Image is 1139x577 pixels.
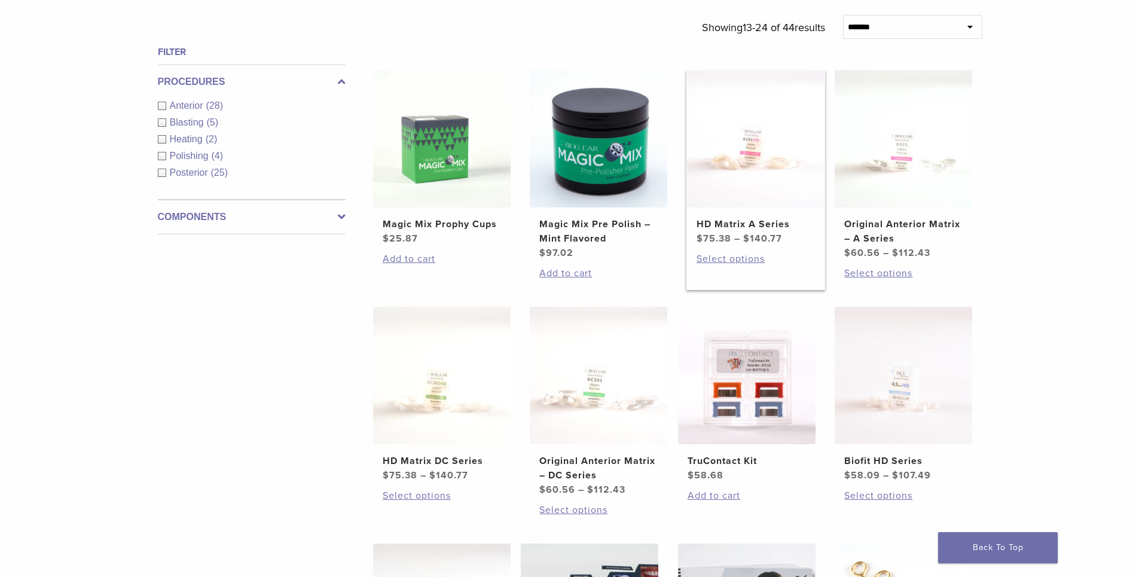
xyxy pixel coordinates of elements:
[373,307,511,444] img: HD Matrix DC Series
[420,469,426,481] span: –
[539,484,546,496] span: $
[743,21,795,34] span: 13-24 of 44
[892,469,899,481] span: $
[373,70,511,207] img: Magic Mix Prophy Cups
[687,70,825,207] img: HD Matrix A Series
[844,489,963,503] a: Select options for “Biofit HD Series”
[539,454,658,483] h2: Original Anterior Matrix – DC Series
[688,469,694,481] span: $
[211,151,223,161] span: (4)
[529,70,668,260] a: Magic Mix Pre Polish - Mint FlavoredMagic Mix Pre Polish – Mint Flavored $97.02
[892,247,930,259] bdi: 112.43
[383,233,418,245] bdi: 25.87
[688,454,806,468] h2: TruContact Kit
[158,210,346,224] label: Components
[686,70,826,246] a: HD Matrix A SeriesHD Matrix A Series
[383,469,389,481] span: $
[170,117,207,127] span: Blasting
[844,247,880,259] bdi: 60.56
[697,252,815,266] a: Select options for “HD Matrix A Series”
[170,100,206,111] span: Anterior
[835,70,972,207] img: Original Anterior Matrix - A Series
[372,307,512,483] a: HD Matrix DC SeriesHD Matrix DC Series
[206,117,218,127] span: (5)
[170,167,211,178] span: Posterior
[383,454,501,468] h2: HD Matrix DC Series
[835,307,972,444] img: Biofit HD Series
[206,100,223,111] span: (28)
[383,489,501,503] a: Select options for “HD Matrix DC Series”
[529,307,668,497] a: Original Anterior Matrix - DC SeriesOriginal Anterior Matrix – DC Series
[539,484,575,496] bdi: 60.56
[892,469,931,481] bdi: 107.49
[383,252,501,266] a: Add to cart: “Magic Mix Prophy Cups”
[170,134,206,144] span: Heating
[702,15,825,40] p: Showing results
[844,454,963,468] h2: Biofit HD Series
[892,247,899,259] span: $
[883,247,889,259] span: –
[678,307,816,444] img: TruContact Kit
[383,233,389,245] span: $
[158,45,346,59] h4: Filter
[688,489,806,503] a: Add to cart: “TruContact Kit”
[539,503,658,517] a: Select options for “Original Anterior Matrix - DC Series”
[834,307,973,483] a: Biofit HD SeriesBiofit HD Series
[697,233,703,245] span: $
[372,70,512,246] a: Magic Mix Prophy CupsMagic Mix Prophy Cups $25.87
[158,75,346,89] label: Procedures
[743,233,782,245] bdi: 140.77
[688,469,723,481] bdi: 58.68
[587,484,625,496] bdi: 112.43
[677,307,817,483] a: TruContact KitTruContact Kit $58.68
[834,70,973,260] a: Original Anterior Matrix - A SeriesOriginal Anterior Matrix – A Series
[844,247,851,259] span: $
[697,217,815,231] h2: HD Matrix A Series
[211,167,228,178] span: (25)
[938,532,1058,563] a: Back To Top
[587,484,594,496] span: $
[844,217,963,246] h2: Original Anterior Matrix – A Series
[883,469,889,481] span: –
[429,469,436,481] span: $
[383,217,501,231] h2: Magic Mix Prophy Cups
[539,217,658,246] h2: Magic Mix Pre Polish – Mint Flavored
[530,307,667,444] img: Original Anterior Matrix - DC Series
[844,266,963,280] a: Select options for “Original Anterior Matrix - A Series”
[539,247,546,259] span: $
[539,266,658,280] a: Add to cart: “Magic Mix Pre Polish - Mint Flavored”
[734,233,740,245] span: –
[530,70,667,207] img: Magic Mix Pre Polish - Mint Flavored
[578,484,584,496] span: –
[170,151,212,161] span: Polishing
[383,469,417,481] bdi: 75.38
[206,134,218,144] span: (2)
[743,233,750,245] span: $
[844,469,880,481] bdi: 58.09
[844,469,851,481] span: $
[697,233,731,245] bdi: 75.38
[539,247,573,259] bdi: 97.02
[429,469,468,481] bdi: 140.77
